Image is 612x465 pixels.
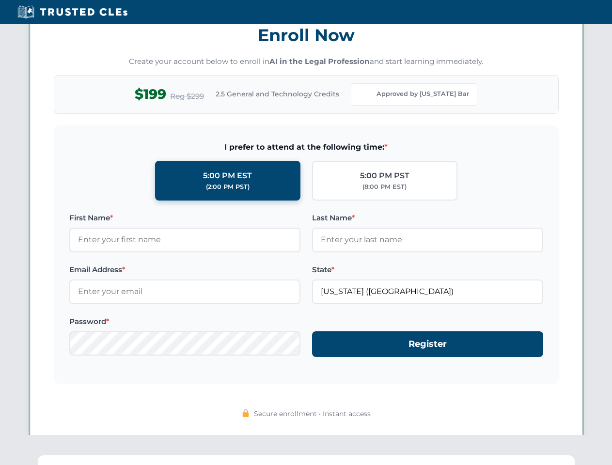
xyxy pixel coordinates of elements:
[69,212,300,224] label: First Name
[242,409,250,417] img: 🔒
[312,264,543,276] label: State
[362,182,407,192] div: (8:00 PM EST)
[170,91,204,102] span: Reg $299
[360,170,409,182] div: 5:00 PM PST
[203,170,252,182] div: 5:00 PM EST
[69,228,300,252] input: Enter your first name
[377,89,469,99] span: Approved by [US_STATE] Bar
[54,20,559,50] h3: Enroll Now
[269,57,370,66] strong: AI in the Legal Profession
[216,89,339,99] span: 2.5 General and Technology Credits
[254,408,371,419] span: Secure enrollment • Instant access
[312,212,543,224] label: Last Name
[206,182,250,192] div: (2:00 PM PST)
[312,228,543,252] input: Enter your last name
[312,279,543,304] input: Florida (FL)
[54,56,559,67] p: Create your account below to enroll in and start learning immediately.
[15,5,130,19] img: Trusted CLEs
[69,264,300,276] label: Email Address
[69,141,543,154] span: I prefer to attend at the following time:
[135,83,166,105] span: $199
[312,331,543,357] button: Register
[69,316,300,327] label: Password
[359,88,373,101] img: Florida Bar
[69,279,300,304] input: Enter your email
